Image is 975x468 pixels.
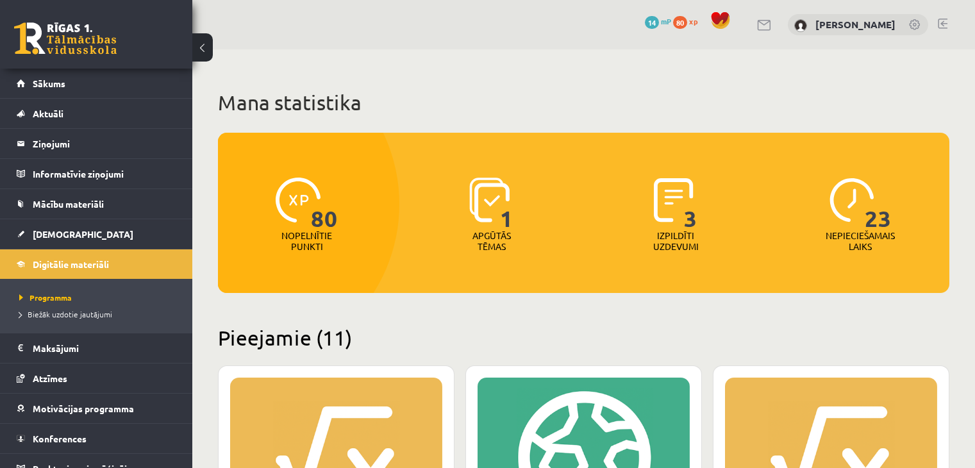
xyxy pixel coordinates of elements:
span: [DEMOGRAPHIC_DATA] [33,228,133,240]
a: Ziņojumi [17,129,176,158]
img: icon-xp-0682a9bc20223a9ccc6f5883a126b849a74cddfe5390d2b41b4391c66f2066e7.svg [276,178,321,222]
span: Konferences [33,433,87,444]
span: Sākums [33,78,65,89]
span: Aktuāli [33,108,63,119]
a: Mācību materiāli [17,189,176,219]
a: Motivācijas programma [17,394,176,423]
img: Alisa Griščuka [794,19,807,32]
span: 80 [311,178,338,230]
span: Biežāk uzdotie jautājumi [19,309,112,319]
a: [PERSON_NAME] [815,18,896,31]
p: Nepieciešamais laiks [826,230,895,252]
img: icon-learned-topics-4a711ccc23c960034f471b6e78daf4a3bad4a20eaf4de84257b87e66633f6470.svg [469,178,510,222]
p: Izpildīti uzdevumi [651,230,701,252]
span: mP [661,16,671,26]
span: Programma [19,292,72,303]
span: Motivācijas programma [33,403,134,414]
span: Atzīmes [33,372,67,384]
a: Rīgas 1. Tālmācības vidusskola [14,22,117,54]
span: 1 [500,178,513,230]
img: icon-clock-7be60019b62300814b6bd22b8e044499b485619524d84068768e800edab66f18.svg [829,178,874,222]
a: 14 mP [645,16,671,26]
span: Digitālie materiāli [33,258,109,270]
a: Sākums [17,69,176,98]
span: xp [689,16,697,26]
a: Aktuāli [17,99,176,128]
p: Apgūtās tēmas [467,230,517,252]
span: 23 [865,178,892,230]
a: Konferences [17,424,176,453]
legend: Maksājumi [33,333,176,363]
p: Nopelnītie punkti [281,230,332,252]
a: Maksājumi [17,333,176,363]
a: [DEMOGRAPHIC_DATA] [17,219,176,249]
a: Atzīmes [17,364,176,393]
img: icon-completed-tasks-ad58ae20a441b2904462921112bc710f1caf180af7a3daa7317a5a94f2d26646.svg [654,178,694,222]
a: 80 xp [673,16,704,26]
h2: Pieejamie (11) [218,325,949,350]
h1: Mana statistika [218,90,949,115]
span: 3 [684,178,697,230]
a: Digitālie materiāli [17,249,176,279]
a: Programma [19,292,179,303]
a: Informatīvie ziņojumi [17,159,176,188]
a: Biežāk uzdotie jautājumi [19,308,179,320]
legend: Informatīvie ziņojumi [33,159,176,188]
span: 14 [645,16,659,29]
span: Mācību materiāli [33,198,104,210]
legend: Ziņojumi [33,129,176,158]
span: 80 [673,16,687,29]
